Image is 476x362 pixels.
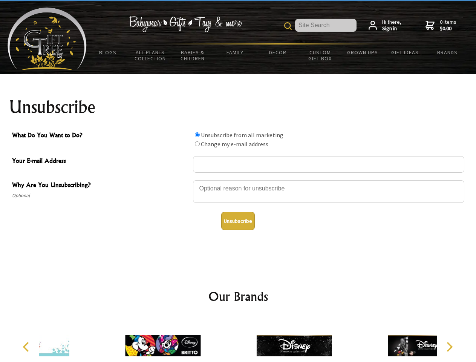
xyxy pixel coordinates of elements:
a: Family [214,44,257,60]
button: Next [441,339,458,355]
strong: $0.00 [440,25,456,32]
a: Custom Gift Box [299,44,341,66]
img: Babywear - Gifts - Toys & more [129,16,242,32]
label: Change my e-mail address [201,140,268,148]
input: What Do You Want to Do? [195,132,200,137]
span: What Do You Want to Do? [12,130,189,141]
a: Brands [426,44,469,60]
a: All Plants Collection [129,44,172,66]
a: Hi there,Sign in [369,19,401,32]
span: Your E-mail Address [12,156,189,167]
a: Decor [256,44,299,60]
a: 0 items$0.00 [425,19,456,32]
a: Babies & Children [171,44,214,66]
a: Grown Ups [341,44,384,60]
span: 0 items [440,18,456,32]
button: Unsubscribe [221,212,255,230]
button: Previous [19,339,35,355]
label: Unsubscribe from all marketing [201,131,283,139]
span: Hi there, [382,19,401,32]
span: Why Are You Unsubscribing? [12,180,189,191]
textarea: Why Are You Unsubscribing? [193,180,464,203]
img: Babyware - Gifts - Toys and more... [8,8,87,70]
span: Optional [12,191,189,200]
h2: Our Brands [15,287,461,305]
input: Site Search [295,19,357,32]
strong: Sign in [382,25,401,32]
a: BLOGS [87,44,129,60]
img: product search [284,22,292,30]
a: Gift Ideas [384,44,426,60]
h1: Unsubscribe [9,98,467,116]
input: What Do You Want to Do? [195,141,200,146]
input: Your E-mail Address [193,156,464,173]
